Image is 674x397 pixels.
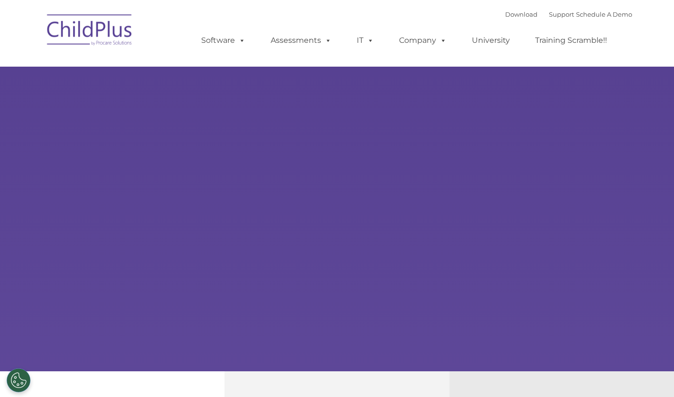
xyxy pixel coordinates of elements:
button: Cookies Settings [7,368,30,392]
img: ChildPlus by Procare Solutions [42,8,137,55]
a: Support [549,10,574,18]
a: Company [390,31,456,50]
font: | [505,10,632,18]
a: IT [347,31,383,50]
a: Software [192,31,255,50]
a: Assessments [261,31,341,50]
a: Training Scramble!! [526,31,616,50]
a: Download [505,10,537,18]
a: University [462,31,519,50]
a: Schedule A Demo [576,10,632,18]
